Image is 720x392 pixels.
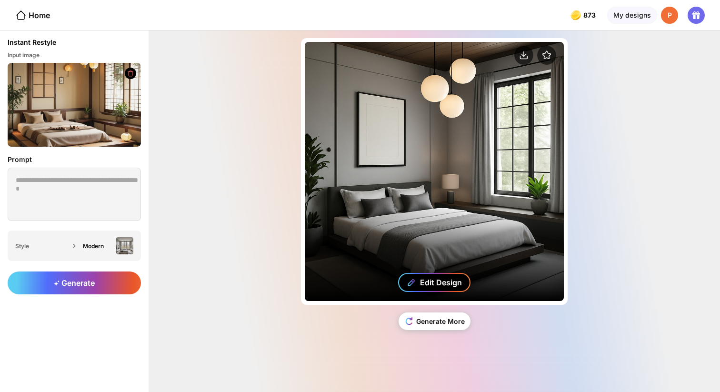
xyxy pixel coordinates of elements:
[607,7,657,24] div: My designs
[54,278,95,288] span: Generate
[420,278,462,287] div: Edit Design
[15,242,70,250] div: Style
[583,11,598,19] span: 873
[15,10,50,21] div: Home
[8,154,141,165] div: Prompt
[83,242,112,250] div: Modern
[8,51,141,59] div: Input image
[661,7,678,24] div: P
[399,312,470,330] div: Generate More
[8,38,56,47] div: Instant Restyle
